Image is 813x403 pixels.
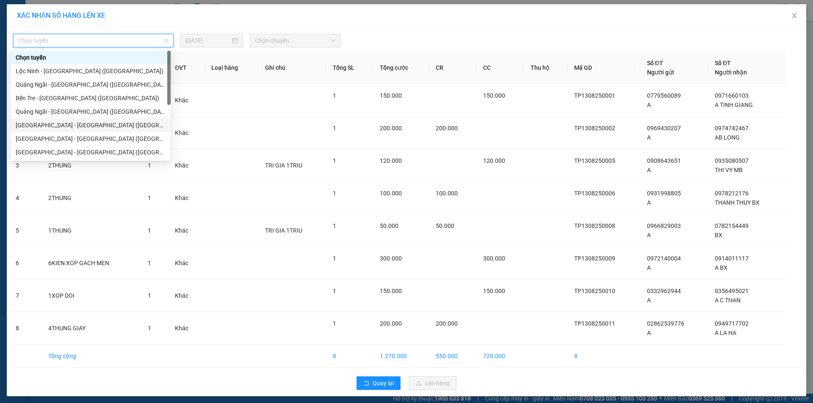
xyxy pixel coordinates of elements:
[16,93,166,103] div: Bến Tre - [GEOGRAPHIC_DATA] ([GEOGRAPHIC_DATA])
[567,345,640,368] td: 8
[715,167,743,173] span: THI VY MB
[574,320,615,327] span: TP1308250011
[148,325,151,332] span: 1
[16,66,166,76] div: Lộc Ninh - [GEOGRAPHIC_DATA] ([GEOGRAPHIC_DATA])
[205,52,258,84] th: Loại hàng
[409,376,456,390] button: uploadLên hàng
[168,312,204,345] td: Khác
[380,288,402,294] span: 150.000
[9,117,41,149] td: 2
[715,92,749,99] span: 0971660103
[16,121,166,130] div: [GEOGRAPHIC_DATA] - [GEOGRAPHIC_DATA] ([GEOGRAPHIC_DATA])
[380,320,402,327] span: 200.000
[436,222,454,229] span: 50.000
[380,255,402,262] span: 300.000
[41,214,141,247] td: 1THUNG
[168,280,204,312] td: Khác
[429,52,476,84] th: CR
[258,52,326,84] th: Ghi chú
[429,345,476,368] td: 550.000
[333,92,336,99] span: 1
[715,101,753,108] span: A TINH GIANG
[647,125,681,132] span: 0969430207
[16,134,166,143] div: [GEOGRAPHIC_DATA] - [GEOGRAPHIC_DATA] ([GEOGRAPHIC_DATA])
[574,255,615,262] span: TP1308250009
[483,157,505,164] span: 120.000
[436,125,458,132] span: 200.000
[168,84,204,117] td: Khác
[647,232,651,239] span: A
[647,101,651,108] span: A
[574,157,615,164] span: TP1308250005
[148,227,151,234] span: 1
[148,260,151,266] span: 1
[333,320,336,327] span: 1
[41,182,141,214] td: 2THUNG
[476,345,524,368] td: 720.000
[168,52,204,84] th: ĐVT
[647,255,681,262] span: 0972140004
[326,52,373,84] th: Tổng SL
[148,195,151,201] span: 1
[11,145,171,159] div: Quảng Ngãi - Tây Ninh (Hàng Hoá)
[9,182,41,214] td: 4
[168,247,204,280] td: Khác
[783,4,806,28] button: Close
[357,376,401,390] button: rollbackQuay lại
[715,222,749,229] span: 0782154449
[185,36,230,45] input: 13/08/2025
[380,157,402,164] span: 120.000
[18,34,169,47] span: Chọn tuyến
[436,320,458,327] span: 200.000
[483,255,505,262] span: 300.000
[647,60,663,66] span: Số ĐT
[168,117,204,149] td: Khác
[9,247,41,280] td: 6
[9,280,41,312] td: 7
[16,107,166,116] div: Quảng Ngãi - [GEOGRAPHIC_DATA] ([GEOGRAPHIC_DATA])
[168,182,204,214] td: Khác
[647,320,684,327] span: 02862539776
[574,222,615,229] span: TP1308250008
[11,118,171,132] div: Sài Gòn - Quảng Ngãi (Hàng Hoá)
[333,125,336,132] span: 1
[715,288,749,294] span: 0356495021
[148,292,151,299] span: 1
[11,64,171,78] div: Lộc Ninh - Quảng Ngãi (Hàng Hóa)
[647,167,651,173] span: A
[483,92,505,99] span: 150.000
[9,149,41,182] td: 3
[333,255,336,262] span: 1
[333,288,336,294] span: 1
[647,190,681,197] span: 0931998805
[647,199,651,206] span: A
[11,105,171,118] div: Quảng Ngãi - Bến Tre (Hàng Hoá)
[41,247,141,280] td: 6KIEN XOP GACH MEN
[333,222,336,229] span: 1
[41,345,141,368] td: Tổng cộng
[17,11,105,19] span: XÁC NHẬN SỐ HÀNG LÊN XE
[574,190,615,197] span: TP1308250006
[373,345,429,368] td: 1.270.000
[436,190,458,197] span: 100.000
[41,312,141,345] td: 4THUNG GIAY
[715,255,749,262] span: 0914011117
[373,52,429,84] th: Tổng cước
[647,92,681,99] span: 0779560089
[574,92,615,99] span: TP1308250001
[9,84,41,117] td: 1
[715,297,741,304] span: A C THAN
[9,312,41,345] td: 8
[9,52,41,84] th: STT
[715,125,749,132] span: 0974742467
[574,288,615,294] span: TP1308250010
[476,52,524,84] th: CC
[333,190,336,197] span: 1
[715,264,727,271] span: A BX
[715,329,736,336] span: A LA HA
[16,53,166,62] div: Chọn tuyến
[41,280,141,312] td: 1XOP DOI
[265,162,302,169] span: TRI GIA 1TRIU
[148,162,151,169] span: 1
[380,125,402,132] span: 200.000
